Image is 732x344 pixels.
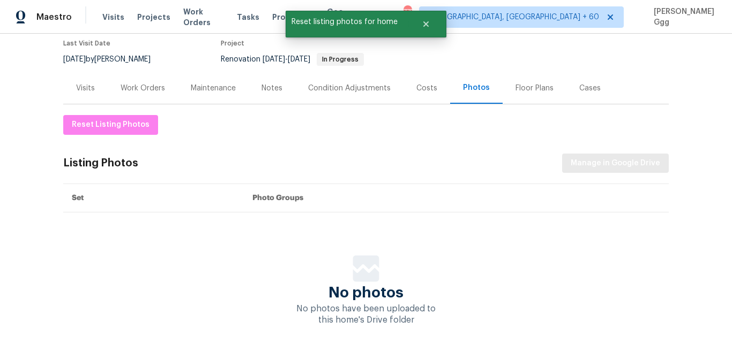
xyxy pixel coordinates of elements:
[63,53,163,66] div: by [PERSON_NAME]
[237,13,259,21] span: Tasks
[36,12,72,22] span: Maestro
[428,12,599,22] span: [GEOGRAPHIC_DATA], [GEOGRAPHIC_DATA] + 60
[272,12,314,22] span: Properties
[221,40,244,47] span: Project
[408,13,444,35] button: Close
[308,83,391,94] div: Condition Adjustments
[286,11,408,33] span: Reset listing photos for home
[63,115,158,135] button: Reset Listing Photos
[562,154,669,173] button: Manage in Google Drive
[649,6,716,28] span: [PERSON_NAME] Ggg
[121,83,165,94] div: Work Orders
[183,6,224,28] span: Work Orders
[516,83,554,94] div: Floor Plans
[63,56,86,63] span: [DATE]
[244,184,669,212] th: Photo Groups
[262,83,282,94] div: Notes
[463,82,490,93] div: Photos
[137,12,170,22] span: Projects
[579,83,601,94] div: Cases
[571,157,660,170] span: Manage in Google Drive
[404,6,411,17] div: 775
[63,40,110,47] span: Last Visit Date
[191,83,236,94] div: Maintenance
[327,6,385,28] span: Geo Assignments
[328,287,404,298] span: No photos
[72,118,150,132] span: Reset Listing Photos
[416,83,437,94] div: Costs
[263,56,285,63] span: [DATE]
[288,56,310,63] span: [DATE]
[263,56,310,63] span: -
[318,56,363,63] span: In Progress
[76,83,95,94] div: Visits
[63,184,244,212] th: Set
[102,12,124,22] span: Visits
[63,158,138,169] div: Listing Photos
[221,56,364,63] span: Renovation
[296,304,436,324] span: No photos have been uploaded to this home's Drive folder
